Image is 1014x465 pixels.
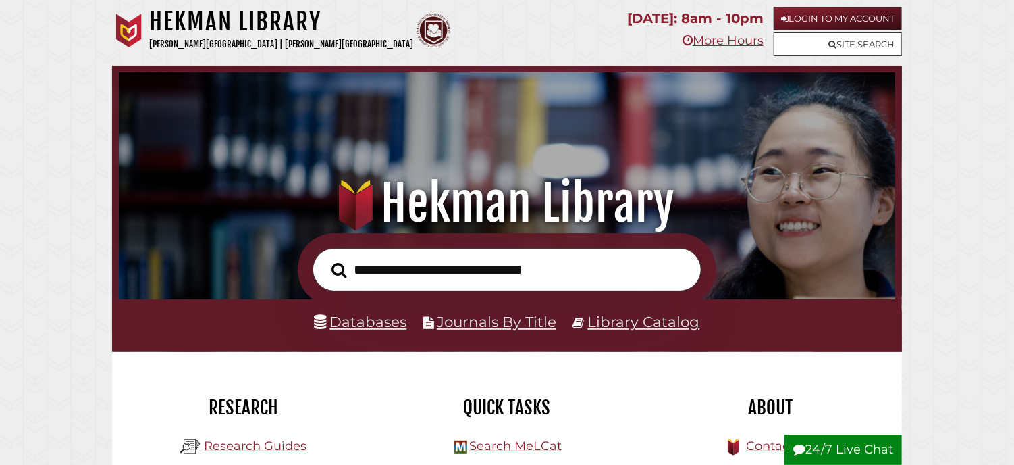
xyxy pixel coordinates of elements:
[437,313,556,331] a: Journals By Title
[774,32,902,56] a: Site Search
[417,14,450,47] img: Calvin Theological Seminary
[180,437,201,457] img: Hekman Library Logo
[454,441,467,454] img: Hekman Library Logo
[774,7,902,30] a: Login to My Account
[385,396,629,419] h2: Quick Tasks
[204,439,306,454] a: Research Guides
[683,33,764,48] a: More Hours
[112,14,146,47] img: Calvin University
[315,313,407,331] a: Databases
[149,36,413,52] p: [PERSON_NAME][GEOGRAPHIC_DATA] | [PERSON_NAME][GEOGRAPHIC_DATA]
[627,7,764,30] p: [DATE]: 8am - 10pm
[469,439,562,454] a: Search MeLCat
[149,7,413,36] h1: Hekman Library
[325,259,353,282] button: Search
[122,396,365,419] h2: Research
[746,439,813,454] a: Contact Us
[649,396,892,419] h2: About
[331,262,346,278] i: Search
[588,313,700,331] a: Library Catalog
[134,174,880,233] h1: Hekman Library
